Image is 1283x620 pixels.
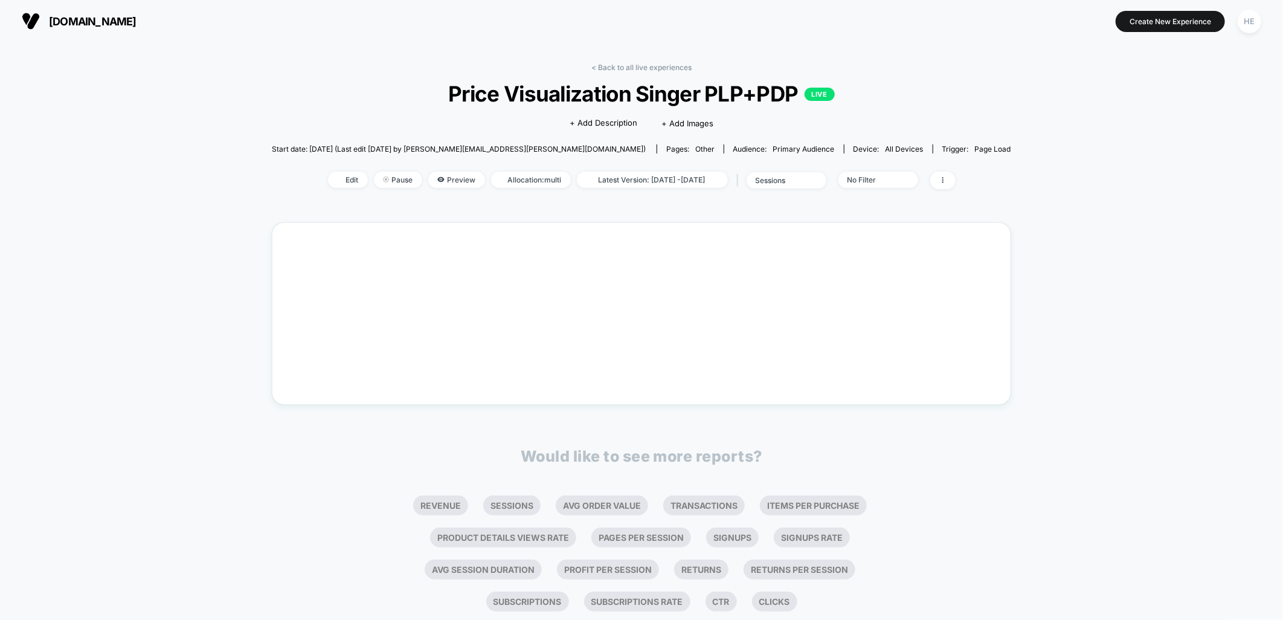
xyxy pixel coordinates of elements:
span: Preview [428,172,485,188]
div: sessions [756,176,804,185]
span: all devices [886,144,924,153]
img: end [383,176,389,182]
span: other [695,144,715,153]
span: Edit [328,172,368,188]
span: Price Visualization Singer PLP+PDP [309,81,974,106]
li: Sessions [483,496,541,515]
li: Subscriptions Rate [584,592,690,612]
p: LIVE [805,88,835,101]
li: Returns Per Session [744,560,855,580]
li: Subscriptions [486,592,569,612]
li: Clicks [752,592,797,612]
li: Revenue [413,496,468,515]
li: Signups [706,528,759,547]
span: + Add Images [661,118,713,128]
li: Transactions [663,496,745,515]
li: Pages Per Session [591,528,691,547]
li: Product Details Views Rate [430,528,576,547]
div: HE [1238,10,1261,33]
li: Signups Rate [774,528,850,547]
button: HE [1234,9,1265,34]
span: Pause [374,172,422,188]
span: + Add Description [570,117,637,129]
span: Start date: [DATE] (Last edit [DATE] by [PERSON_NAME][EMAIL_ADDRESS][PERSON_NAME][DOMAIN_NAME]) [272,144,646,153]
span: Latest Version: [DATE] - [DATE] [577,172,728,188]
span: Primary Audience [773,144,835,153]
a: < Back to all live experiences [591,63,692,72]
div: No Filter [847,175,896,184]
span: Device: [844,144,933,153]
p: Would like to see more reports? [521,447,762,465]
span: [DOMAIN_NAME] [49,15,137,28]
button: Create New Experience [1116,11,1225,32]
li: Profit Per Session [557,560,659,580]
li: Returns [674,560,728,580]
span: | [734,172,747,189]
button: [DOMAIN_NAME] [18,11,140,31]
img: Visually logo [22,12,40,30]
div: Pages: [666,144,715,153]
li: Avg Order Value [556,496,648,515]
span: Allocation: multi [491,172,571,188]
span: Page Load [975,144,1011,153]
div: Audience: [733,144,835,153]
li: Ctr [706,592,737,612]
li: Avg Session Duration [425,560,542,580]
li: Items Per Purchase [760,496,867,515]
div: Trigger: [942,144,1011,153]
